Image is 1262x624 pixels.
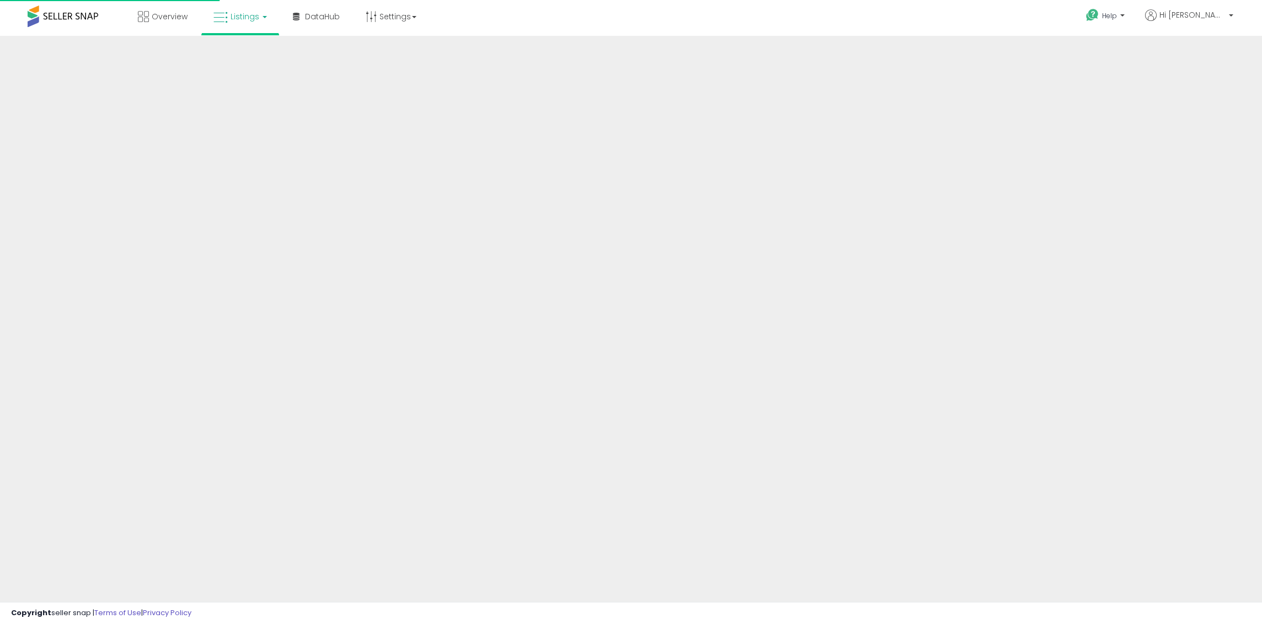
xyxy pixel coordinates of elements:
[231,11,259,22] span: Listings
[1159,9,1226,20] span: Hi [PERSON_NAME]
[305,11,340,22] span: DataHub
[1102,11,1117,20] span: Help
[1085,8,1099,22] i: Get Help
[1145,9,1233,34] a: Hi [PERSON_NAME]
[152,11,188,22] span: Overview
